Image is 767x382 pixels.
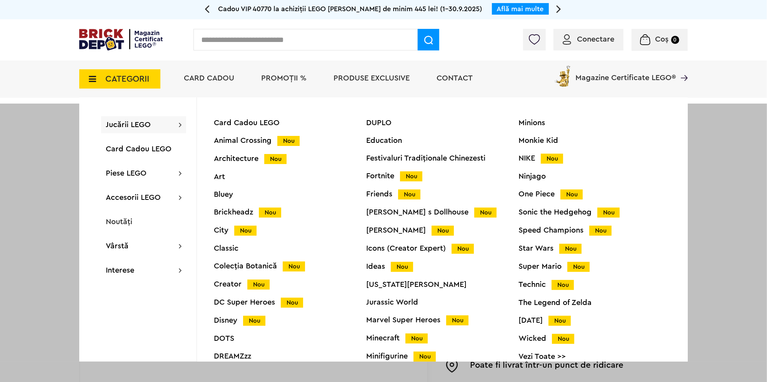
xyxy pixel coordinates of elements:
a: Conectare [563,35,614,43]
a: Află mai multe [497,5,544,12]
span: CATEGORII [105,75,149,83]
span: Conectare [577,35,614,43]
span: Magazine Certificate LEGO® [575,64,676,82]
span: Cadou VIP 40770 la achiziții LEGO [PERSON_NAME] de minim 445 lei! (1-30.9.2025) [218,5,482,12]
span: Coș [655,35,669,43]
a: Produse exclusive [333,74,410,82]
small: 0 [671,36,679,44]
a: PROMOȚII % [261,74,307,82]
a: Card Cadou [184,74,234,82]
a: Contact [437,74,473,82]
a: Magazine Certificate LEGO® [676,64,688,72]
